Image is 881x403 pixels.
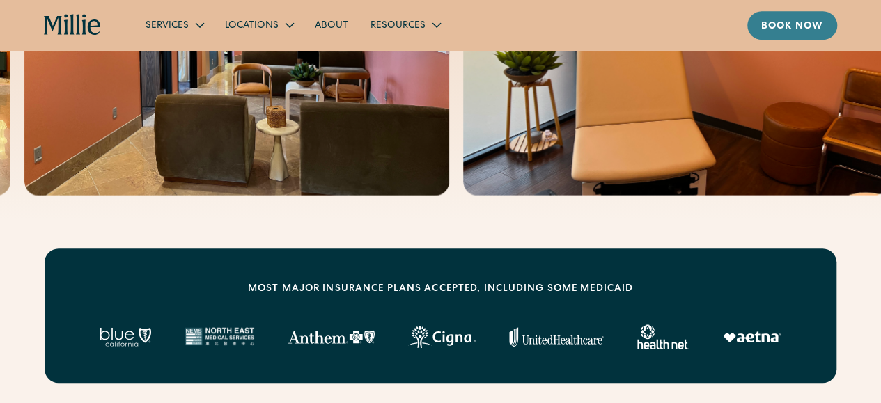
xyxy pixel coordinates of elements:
div: Resources [371,19,426,33]
div: Locations [214,13,304,36]
div: Services [134,13,214,36]
img: Cigna logo [408,326,476,348]
div: Book now [761,19,823,34]
div: Locations [225,19,279,33]
a: Book now [747,11,837,40]
a: About [304,13,359,36]
img: Aetna logo [723,331,781,342]
img: North East Medical Services logo [185,327,254,347]
div: Resources [359,13,451,36]
img: Blue California logo [100,327,151,347]
div: MOST MAJOR INSURANCE PLANS ACCEPTED, INCLUDING some MEDICAID [248,282,633,297]
img: Anthem Logo [288,330,375,344]
img: United Healthcare logo [509,327,604,347]
a: home [44,14,101,36]
img: Healthnet logo [637,324,689,349]
div: Services [146,19,189,33]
